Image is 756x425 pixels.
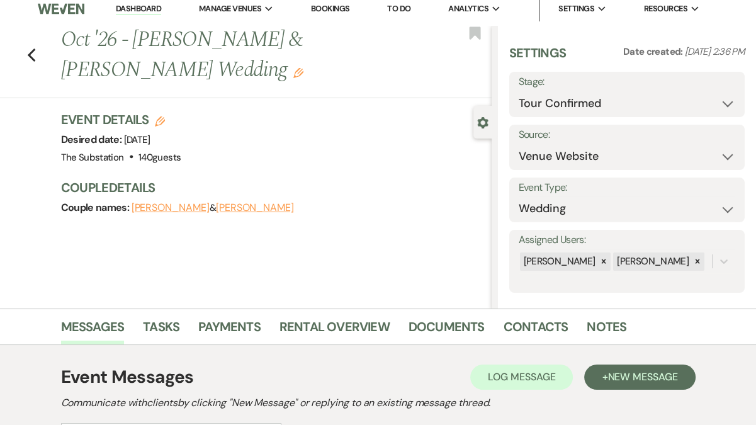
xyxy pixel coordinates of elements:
div: [PERSON_NAME] [613,252,691,271]
a: Dashboard [116,3,161,15]
a: Contacts [504,317,568,344]
div: [PERSON_NAME] [520,252,597,271]
span: Couple names: [61,201,132,214]
span: New Message [607,370,677,383]
h3: Couple Details [61,179,479,196]
span: Manage Venues [199,3,261,15]
a: To Do [387,3,410,14]
span: Analytics [448,3,488,15]
button: [PERSON_NAME] [132,203,210,213]
span: 140 guests [138,151,181,164]
button: [PERSON_NAME] [216,203,294,213]
h1: Oct '26 - [PERSON_NAME] & [PERSON_NAME] Wedding [61,25,400,85]
label: Stage: [519,73,735,91]
span: Resources [644,3,687,15]
span: Settings [558,3,594,15]
span: & [132,201,294,214]
button: Edit [293,67,303,78]
a: Tasks [143,317,179,344]
h3: Settings [509,44,567,72]
button: Close lead details [477,116,488,128]
button: +New Message [584,365,695,390]
a: Documents [409,317,485,344]
span: The Substation [61,151,124,164]
a: Messages [61,317,125,344]
label: Assigned Users: [519,231,735,249]
a: Notes [587,317,626,344]
h1: Event Messages [61,364,194,390]
span: Log Message [488,370,555,383]
label: Source: [519,126,735,144]
label: Event Type: [519,179,735,197]
h3: Event Details [61,111,181,128]
span: Date created: [623,45,685,58]
span: [DATE] [124,133,150,146]
a: Payments [198,317,261,344]
a: Rental Overview [279,317,390,344]
span: [DATE] 2:36 PM [685,45,745,58]
span: Desired date: [61,133,124,146]
a: Bookings [311,3,350,14]
button: Log Message [470,365,573,390]
h2: Communicate with clients by clicking "New Message" or replying to an existing message thread. [61,395,696,411]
